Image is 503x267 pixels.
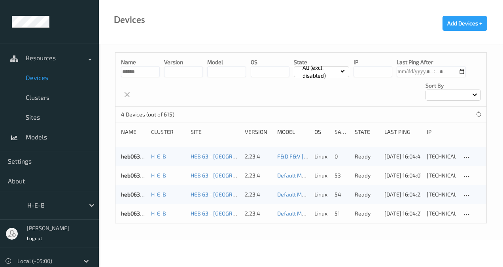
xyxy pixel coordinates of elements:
a: heb063bizedg50 [121,153,163,160]
a: F&D F&V [DOMAIN_NAME] (Daily) [DATE] 16:30 [DATE] 16:30 Auto Save [277,153,453,160]
a: Default Model 1.10 [277,210,323,217]
div: [TECHNICAL_ID] [427,172,456,179]
a: HEB 63 - [GEOGRAPHIC_DATA] 01 [191,210,272,217]
a: HEB 63 - [GEOGRAPHIC_DATA] 01 [191,191,272,198]
div: Model [277,128,309,136]
a: heb063bizedg44 [121,210,164,217]
div: [DATE] 16:04:07 [384,172,421,179]
div: 2.23.4 [245,191,272,198]
p: linux [314,191,329,198]
div: 2.23.4 [245,172,272,179]
div: [TECHNICAL_ID] [427,153,456,160]
div: 51 [335,210,349,217]
p: ready [355,172,379,179]
div: version [245,128,272,136]
p: All (excl. disabled) [300,64,341,80]
p: IP [354,58,392,66]
div: State [355,128,379,136]
div: 53 [335,172,349,179]
div: [TECHNICAL_ID] [427,210,456,217]
div: 54 [335,191,349,198]
p: ready [355,153,379,160]
p: linux [314,172,329,179]
div: 2.23.4 [245,210,272,217]
p: ready [355,191,379,198]
p: version [164,58,203,66]
p: State [294,58,349,66]
p: 4 Devices (out of 615) [121,111,180,118]
div: Site [191,128,239,136]
a: H-E-B [151,153,166,160]
div: 2.23.4 [245,153,272,160]
div: OS [314,128,329,136]
a: H-E-B [151,210,166,217]
a: Default Model 1.10 [277,172,323,179]
a: heb063bizedg49 [121,172,163,179]
a: H-E-B [151,172,166,179]
p: linux [314,210,329,217]
p: Name [121,58,160,66]
div: Name [121,128,146,136]
p: ready [355,210,379,217]
p: Sort by [425,82,481,90]
div: Last Ping [384,128,421,136]
div: ip [427,128,456,136]
a: HEB 63 - [GEOGRAPHIC_DATA] 01 [191,172,272,179]
div: [DATE] 16:04:27 [384,210,421,217]
div: Devices [114,16,145,24]
button: Add Devices + [442,16,487,31]
p: model [207,58,246,66]
a: heb063bizedg48 [121,191,164,198]
a: H-E-B [151,191,166,198]
p: Last Ping After [397,58,466,66]
div: Cluster [151,128,185,136]
div: [DATE] 16:04:23 [384,191,421,198]
div: 0 [335,153,349,160]
div: [TECHNICAL_ID] [427,191,456,198]
a: HEB 63 - [GEOGRAPHIC_DATA] 01 [191,153,272,160]
div: [DATE] 16:04:49 [384,153,421,160]
div: Samples [335,128,349,136]
p: linux [314,153,329,160]
p: OS [251,58,289,66]
a: Default Model 1.10 [277,191,323,198]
